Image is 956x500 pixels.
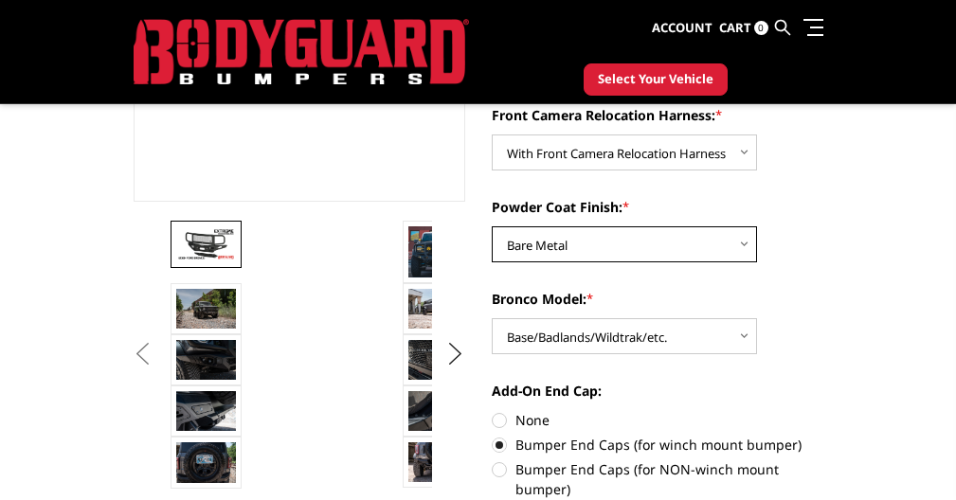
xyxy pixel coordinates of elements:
[408,442,468,481] img: Bronco Extreme Front (winch mount)
[492,381,823,401] label: Add-On End Cap:
[754,21,768,35] span: 0
[598,70,713,89] span: Select Your Vehicle
[492,459,823,499] label: Bumper End Caps (for NON-winch mount bumper)
[492,435,823,455] label: Bumper End Caps (for winch mount bumper)
[176,227,236,260] img: Bronco Extreme Front (winch mount)
[652,19,712,36] span: Account
[492,410,823,430] label: None
[134,19,469,85] img: BODYGUARD BUMPERS
[492,289,823,309] label: Bronco Model:
[408,289,468,329] img: Bronco Extreme Front (winch mount)
[176,391,236,431] img: Bronco Extreme Front (winch mount)
[129,340,157,368] button: Previous
[441,340,469,368] button: Next
[719,19,751,36] span: Cart
[652,3,712,54] a: Account
[176,442,236,482] img: Bronco Extreme Front (winch mount)
[492,197,823,217] label: Powder Coat Finish:
[408,391,468,431] img: Bronco Extreme Front (winch mount)
[719,3,768,54] a: Cart 0
[492,105,823,125] label: Front Camera Relocation Harness:
[408,340,468,380] img: Relocated Adaptive Cruise Control behind grill mesh
[408,226,468,277] img: Bronco Extreme Front (winch mount)
[584,63,728,96] button: Select Your Vehicle
[176,289,236,329] img: Bronco Extreme Front (winch mount)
